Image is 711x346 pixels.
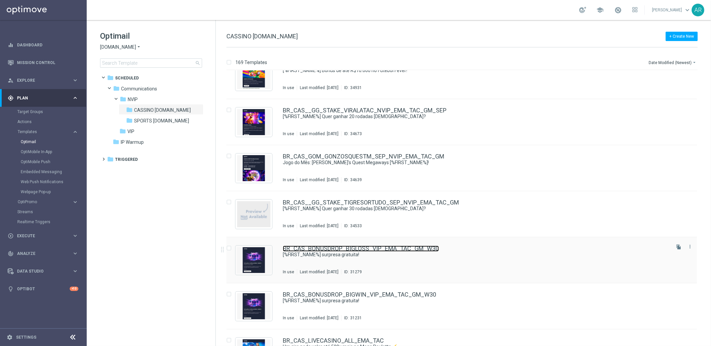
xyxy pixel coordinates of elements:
[17,36,78,54] a: Dashboard
[8,42,14,48] i: equalizer
[350,85,362,90] div: 34931
[237,247,270,273] img: 31279.jpeg
[8,251,72,257] div: Analyze
[350,223,362,229] div: 34533
[8,233,14,239] i: play_circle_outline
[8,233,72,239] div: Execute
[283,206,669,212] div: [%FIRST_NAME%] Quer ganhar 30 rodadas GRÁTIS?
[237,293,270,319] img: 31231.jpeg
[8,95,14,101] i: gps_fixed
[107,74,114,81] i: folder
[684,6,691,14] span: keyboard_arrow_down
[666,32,698,41] button: + Create New
[283,246,439,252] a: BR_CAS_BONUSDROP_BIGLOSS_VIP_EMA_TAC_GM_W30
[21,149,69,154] a: OptiMobile In-App
[692,60,697,65] i: arrow_drop_down
[21,139,69,144] a: Optimail
[341,131,362,136] div: ID:
[283,252,654,258] a: [%FIRST_NAME%] surpresa gratuita!
[72,77,78,83] i: keyboard_arrow_right
[21,169,69,175] a: Embedded Messaging
[72,129,78,135] i: keyboard_arrow_right
[8,77,72,83] div: Explore
[21,177,86,187] div: Web Push Notifications
[7,42,79,48] div: equalizer Dashboard
[115,156,138,162] span: Triggered
[136,44,141,50] i: arrow_drop_down
[21,167,86,177] div: Embedded Messaging
[195,60,200,66] span: search
[283,113,669,120] div: [%FIRST_NAME%] Quer ganhar 20 rodadas GRÁTIS?
[134,118,189,124] span: SPORTS bet.br
[220,191,710,237] div: Press SPACE to select this row.
[107,156,114,162] i: folder
[17,129,79,134] button: Templates keyboard_arrow_right
[113,138,119,145] i: folder
[16,335,36,339] a: Settings
[100,58,202,68] input: Search Template
[297,269,341,275] div: Last modified: [DATE]
[17,269,72,273] span: Data Studio
[283,67,654,74] a: [%FIRST_NAME%] Bônus de até R$10.000 no Futebol Fever!
[297,315,341,321] div: Last modified: [DATE]
[18,200,72,204] div: OptiPromo
[297,85,341,90] div: Last modified: [DATE]
[17,280,70,298] a: Optibot
[7,95,79,101] button: gps_fixed Plan keyboard_arrow_right
[72,95,78,101] i: keyboard_arrow_right
[17,109,69,114] a: Target Groups
[113,85,120,92] i: folder
[7,251,79,256] button: track_changes Analyze keyboard_arrow_right
[283,315,294,321] div: In use
[17,54,78,71] a: Mission Control
[350,177,362,183] div: 34639
[220,283,710,329] div: Press SPACE to select this row.
[21,159,69,164] a: OptiMobile Push
[220,53,710,99] div: Press SPACE to select this row.
[21,137,86,147] div: Optimail
[18,130,72,134] div: Templates
[126,117,133,124] i: folder
[17,252,72,256] span: Analyze
[237,155,270,181] img: 34639.jpeg
[120,96,126,102] i: folder
[7,286,79,292] button: lightbulb Optibot +10
[72,233,78,239] i: keyboard_arrow_right
[8,54,78,71] div: Mission Control
[8,268,72,274] div: Data Studio
[7,334,13,340] i: settings
[21,157,86,167] div: OptiMobile Push
[17,96,72,100] span: Plan
[341,269,362,275] div: ID:
[72,199,78,205] i: keyboard_arrow_right
[7,269,79,274] button: Data Studio keyboard_arrow_right
[237,109,270,135] img: 34673.jpeg
[127,128,134,134] span: VIP
[220,99,710,145] div: Press SPACE to select this row.
[17,197,86,207] div: OptiPromo
[8,251,14,257] i: track_changes
[100,44,136,50] span: [DOMAIN_NAME]
[283,159,669,166] div: Jogo do Mês: Gonzo's Quest Megaways [%FIRST_NAME%]!
[121,86,157,92] span: Communications
[17,209,69,215] a: Streams
[7,78,79,83] div: person_search Explore keyboard_arrow_right
[341,315,362,321] div: ID:
[17,219,69,225] a: Realtime Triggers
[341,177,362,183] div: ID:
[119,128,126,134] i: folder
[128,96,138,102] span: NVIP
[100,31,202,41] h1: Optimail
[283,107,447,113] a: BR_CAS__GG_STAKE_VIRALATAC_NVIP_EMA_TAC_GM_SEP
[7,60,79,65] div: Mission Control
[8,280,78,298] div: Optibot
[283,298,654,304] a: [%FIRST_NAME%] surpresa gratuita!
[7,233,79,239] button: play_circle_outline Execute keyboard_arrow_right
[297,131,341,136] div: Last modified: [DATE]
[283,85,294,90] div: In use
[226,33,298,40] span: CASSINO [DOMAIN_NAME]
[18,130,65,134] span: Templates
[17,199,79,205] button: OptiPromo keyboard_arrow_right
